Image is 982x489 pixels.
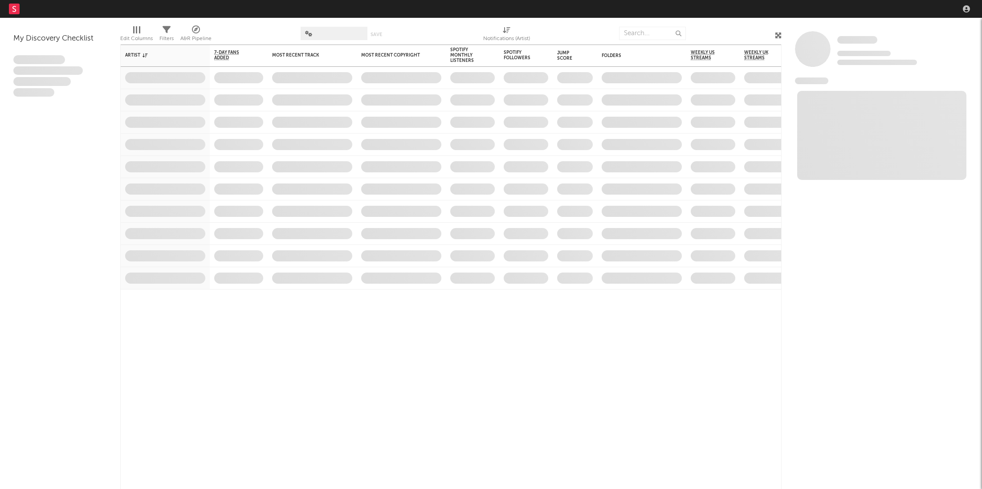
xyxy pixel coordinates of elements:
span: Weekly UK Streams [744,50,778,61]
div: Most Recent Track [272,53,339,58]
div: Edit Columns [120,33,153,44]
span: Aliquam viverra [13,88,54,97]
input: Search... [619,27,686,40]
div: Spotify Followers [504,50,535,61]
div: Folders [602,53,668,58]
span: Praesent ac interdum [13,77,71,86]
div: Jump Score [557,50,579,61]
div: Filters [159,33,174,44]
div: My Discovery Checklist [13,33,107,44]
span: Tracking Since: [DATE] [837,51,891,56]
div: A&R Pipeline [180,33,212,44]
div: A&R Pipeline [180,22,212,48]
div: Most Recent Copyright [361,53,428,58]
span: Integer aliquet in purus et [13,66,83,75]
span: 0 fans last week [837,60,917,65]
span: Some Artist [837,36,877,44]
button: Save [371,32,382,37]
span: Weekly US Streams [691,50,722,61]
div: Artist [125,53,192,58]
span: News Feed [795,77,828,84]
div: Notifications (Artist) [483,22,530,48]
div: Notifications (Artist) [483,33,530,44]
span: 7-Day Fans Added [214,50,250,61]
div: Spotify Monthly Listeners [450,47,481,63]
div: Edit Columns [120,22,153,48]
div: Filters [159,22,174,48]
span: Lorem ipsum dolor [13,55,65,64]
a: Some Artist [837,36,877,45]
